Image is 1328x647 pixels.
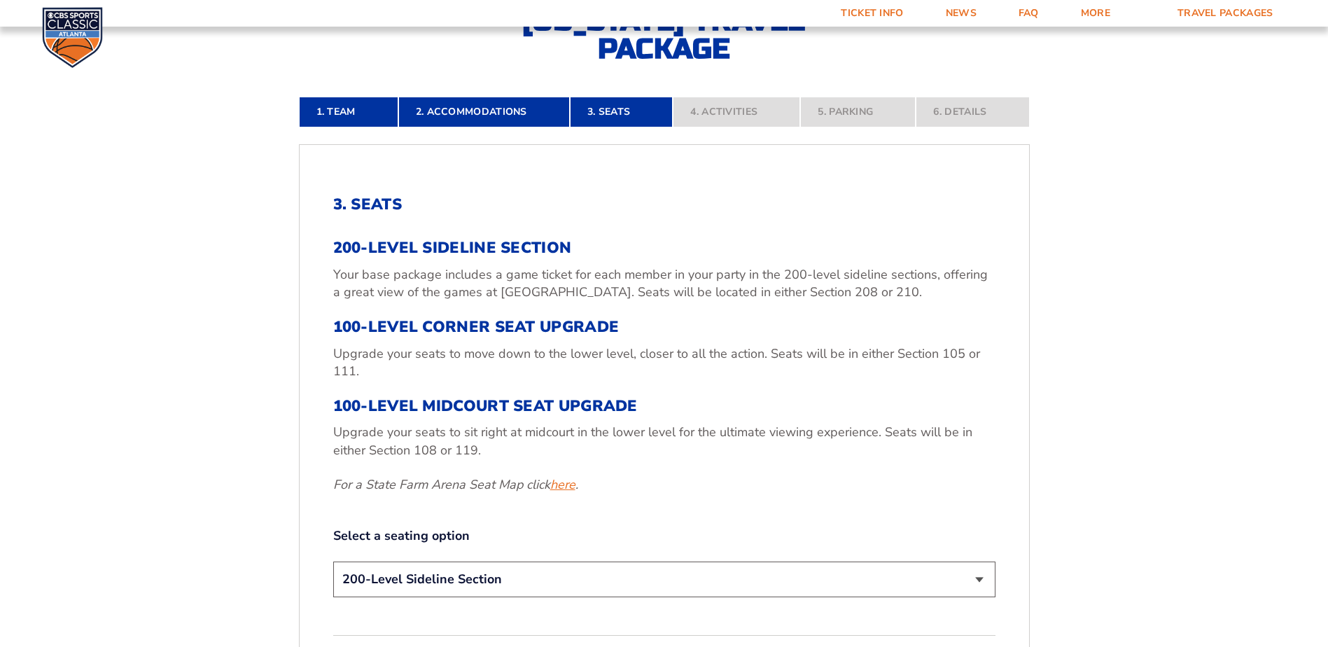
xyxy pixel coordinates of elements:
[333,527,995,545] label: Select a seating option
[550,476,575,494] a: here
[42,7,103,68] img: CBS Sports Classic
[333,424,995,459] p: Upgrade your seats to sit right at midcourt in the lower level for the ultimate viewing experienc...
[333,239,995,257] h3: 200-Level Sideline Section
[398,97,570,127] a: 2. Accommodations
[333,345,995,380] p: Upgrade your seats to move down to the lower level, closer to all the action. Seats will be in ei...
[333,266,995,301] p: Your base package includes a game ticket for each member in your party in the 200-level sideline ...
[333,397,995,415] h3: 100-Level Midcourt Seat Upgrade
[510,7,818,63] h2: [US_STATE] Travel Package
[333,476,578,493] em: For a State Farm Arena Seat Map click .
[333,195,995,214] h2: 3. Seats
[333,318,995,336] h3: 100-Level Corner Seat Upgrade
[299,97,398,127] a: 1. Team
